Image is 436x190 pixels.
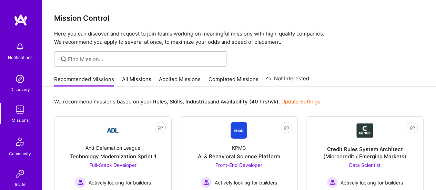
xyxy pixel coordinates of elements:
div: Discovery [10,86,30,93]
img: Company Logo [231,122,247,139]
span: Front-End Developer [215,162,262,168]
div: Anti-Defamation League [85,144,140,151]
b: Skills [170,98,183,105]
a: All Missions [122,76,151,87]
div: KPMG [232,144,246,151]
div: AI & Behavioral Science Platform [197,153,280,160]
i: icon EyeClosed [409,125,415,130]
span: Actively looking for builders [89,179,151,186]
img: discovery [13,72,27,86]
b: Industries [185,98,210,105]
img: logo [14,14,28,26]
input: Find Mission... [68,56,221,63]
a: Applied Missions [159,76,201,87]
a: Recommended Missions [54,76,114,87]
i: icon SearchGrey [60,55,68,63]
img: Actively looking for builders [327,177,338,188]
span: Data Scientist [349,162,381,168]
i: icon EyeClosed [158,125,163,130]
p: We recommend missions based on your , , and . [54,98,321,105]
a: Not Interested [266,74,309,87]
img: Invite [13,167,27,181]
div: Community [9,150,31,157]
img: Actively looking for builders [75,177,86,188]
img: Company Logo [105,122,121,139]
span: Full-Stack Developer [89,162,136,168]
a: Company LogoKPMGAI & Behavioral Science PlatformFront-End Developer Actively looking for builders... [186,122,292,188]
a: Completed Missions [209,76,258,87]
h3: Mission Control [54,14,424,22]
div: Missions [12,117,29,124]
a: Company LogoCredit Rules System Architect (Microcredit / Emerging Markets)Data Scientist Actively... [312,122,418,188]
a: Company LogoAnti-Defamation LeagueTechnology Modernization Sprint 1Full-Stack Developer Actively ... [60,122,166,188]
div: Notifications [8,54,32,61]
a: Update Settings [281,98,321,105]
div: Invite [15,181,26,188]
span: Actively looking for builders [214,179,277,186]
img: bell [13,40,27,54]
img: Community [12,133,28,150]
div: Technology Modernization Sprint 1 [70,153,156,160]
div: Credit Rules System Architect (Microcredit / Emerging Markets) [312,146,418,160]
img: Company Logo [356,123,373,138]
i: icon EyeClosed [284,125,289,130]
b: Availability (40 hrs/wk) [221,98,278,105]
b: Roles [153,98,167,105]
span: Actively looking for builders [341,179,403,186]
p: Here you can discover and request to join teams working on meaningful missions with high-quality ... [54,30,424,46]
img: teamwork [13,103,27,117]
img: Actively looking for builders [201,177,212,188]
